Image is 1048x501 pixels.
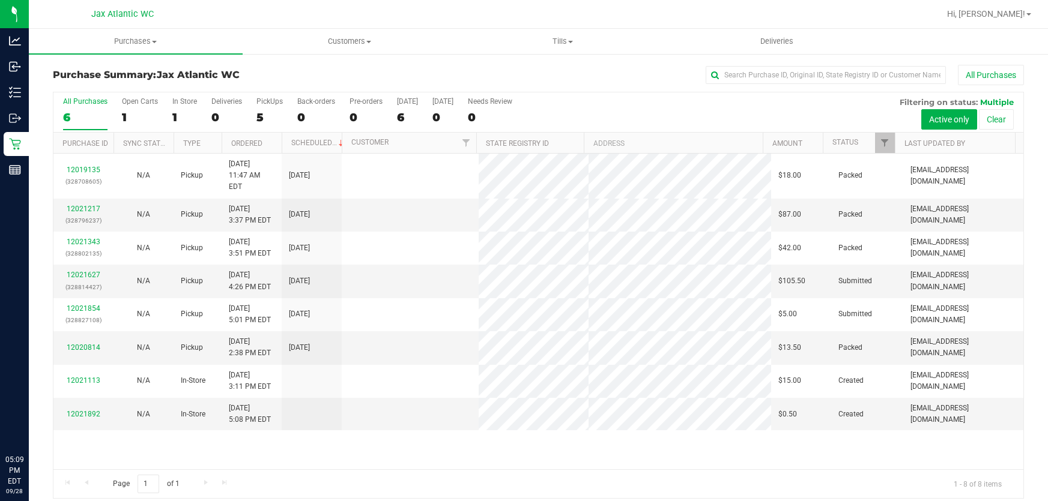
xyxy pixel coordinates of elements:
[9,86,21,98] inline-svg: Inventory
[778,375,801,386] span: $15.00
[289,275,310,287] span: [DATE]
[137,343,150,352] span: Not Applicable
[9,112,21,124] inline-svg: Outbound
[229,403,271,425] span: [DATE] 5:08 PM EDT
[137,308,150,320] button: N/A
[211,97,242,106] div: Deliveries
[838,342,862,353] span: Packed
[351,138,389,146] a: Customer
[181,308,203,320] span: Pickup
[67,205,100,213] a: 12021217
[397,97,418,106] div: [DATE]
[9,138,21,150] inline-svg: Retail
[67,343,100,352] a: 12020814
[289,209,310,220] span: [DATE]
[9,61,21,73] inline-svg: Inbound
[838,242,862,254] span: Packed
[61,248,106,259] p: (328802135)
[229,336,271,359] span: [DATE] 2:38 PM EDT
[744,36,810,47] span: Deliveries
[778,170,801,181] span: $18.00
[910,164,1016,187] span: [EMAIL_ADDRESS][DOMAIN_NAME]
[778,308,797,320] span: $5.00
[183,139,201,148] a: Type
[137,209,150,220] button: N/A
[181,170,203,181] span: Pickup
[838,275,872,287] span: Submitted
[53,70,377,80] h3: Purchase Summary:
[397,110,418,124] div: 6
[910,269,1016,292] span: [EMAIL_ADDRESS][DOMAIN_NAME]
[29,36,243,47] span: Purchases
[231,139,262,148] a: Ordered
[291,139,346,147] a: Scheduled
[910,403,1016,425] span: [EMAIL_ADDRESS][DOMAIN_NAME]
[468,110,512,124] div: 0
[838,308,872,320] span: Submitted
[67,166,100,174] a: 12019135
[432,110,453,124] div: 0
[181,209,203,220] span: Pickup
[172,97,197,106] div: In Store
[123,139,169,148] a: Sync Status
[456,133,476,153] a: Filter
[229,269,271,292] span: [DATE] 4:26 PM EDT
[958,65,1024,85] button: All Purchases
[900,97,978,107] span: Filtering on status:
[838,409,864,420] span: Created
[5,487,23,496] p: 09/28
[137,410,150,418] span: Not Applicable
[838,170,862,181] span: Packed
[137,342,150,353] button: N/A
[947,9,1025,19] span: Hi, [PERSON_NAME]!
[137,277,150,285] span: Not Applicable
[29,29,243,54] a: Purchases
[229,236,271,259] span: [DATE] 3:51 PM EDT
[778,342,801,353] span: $13.50
[137,275,150,287] button: N/A
[137,376,150,385] span: Not Applicable
[772,139,802,148] a: Amount
[157,69,240,80] span: Jax Atlantic WC
[229,303,271,326] span: [DATE] 5:01 PM EDT
[778,275,805,287] span: $105.50
[63,110,108,124] div: 6
[778,409,797,420] span: $0.50
[229,203,271,226] span: [DATE] 3:37 PM EDT
[137,242,150,254] button: N/A
[9,164,21,176] inline-svg: Reports
[67,304,100,313] a: 12021854
[297,97,335,106] div: Back-orders
[289,342,310,353] span: [DATE]
[229,158,274,193] span: [DATE] 11:47 AM EDT
[61,176,106,187] p: (328708605)
[832,138,858,146] a: Status
[181,375,205,386] span: In-Store
[181,242,203,254] span: Pickup
[838,375,864,386] span: Created
[289,242,310,254] span: [DATE]
[584,133,763,154] th: Address
[67,410,100,418] a: 12021892
[137,375,150,386] button: N/A
[910,303,1016,326] span: [EMAIL_ADDRESS][DOMAIN_NAME]
[778,242,801,254] span: $42.00
[67,376,100,385] a: 12021113
[468,97,512,106] div: Needs Review
[904,139,965,148] a: Last Updated By
[229,370,271,392] span: [DATE] 3:11 PM EDT
[91,9,154,19] span: Jax Atlantic WC
[137,170,150,181] button: N/A
[211,110,242,124] div: 0
[138,475,159,493] input: 1
[61,281,106,293] p: (328814427)
[9,35,21,47] inline-svg: Analytics
[243,36,456,47] span: Customers
[910,370,1016,392] span: [EMAIL_ADDRESS][DOMAIN_NAME]
[289,170,310,181] span: [DATE]
[875,133,895,153] a: Filter
[256,110,283,124] div: 5
[61,215,106,226] p: (328796237)
[62,139,108,148] a: Purchase ID
[243,29,456,54] a: Customers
